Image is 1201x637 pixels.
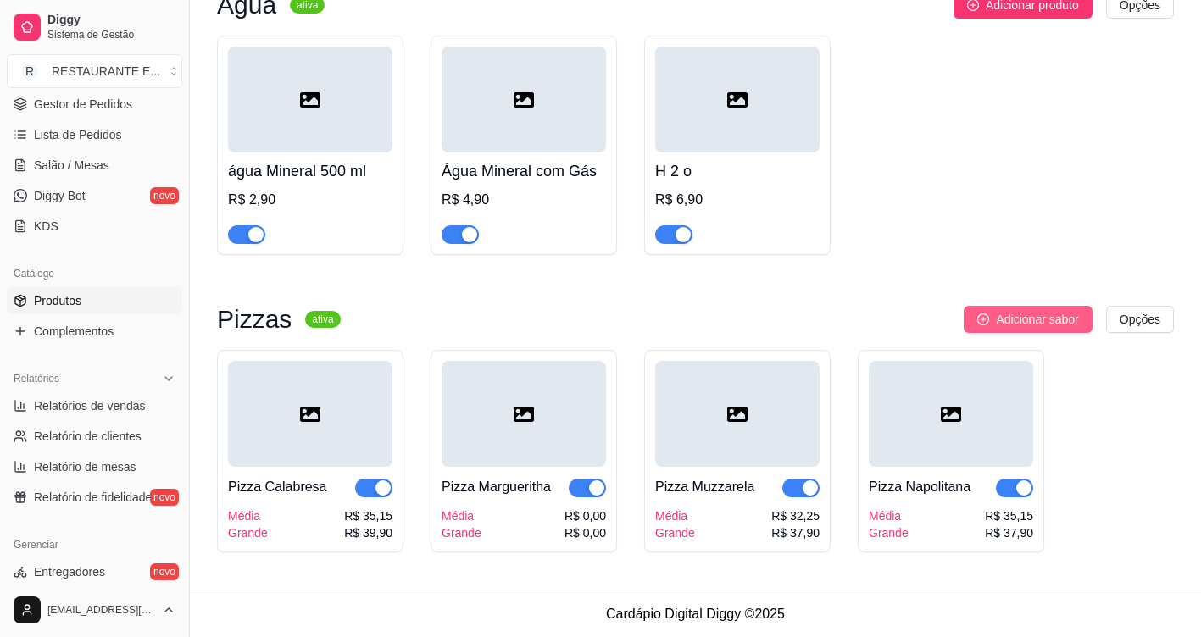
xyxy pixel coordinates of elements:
[7,121,182,148] a: Lista de Pedidos
[7,54,182,88] button: Select a team
[7,531,182,558] div: Gerenciar
[217,309,292,330] h3: Pizzas
[34,563,105,580] span: Entregadores
[655,159,820,183] h4: H 2 o
[34,489,152,506] span: Relatório de fidelidade
[7,423,182,450] a: Relatório de clientes
[34,218,58,235] span: KDS
[771,524,820,541] div: R$ 37,90
[34,292,81,309] span: Produtos
[985,524,1033,541] div: R$ 37,90
[985,507,1033,524] div: R$ 35,15
[442,507,481,524] div: Média
[305,311,340,328] sup: ativa
[655,507,695,524] div: Média
[7,260,182,287] div: Catálogo
[34,157,109,174] span: Salão / Mesas
[34,323,114,340] span: Complementos
[964,306,1092,333] button: Adicionar sabor
[7,213,182,240] a: KDS
[1106,306,1174,333] button: Opções
[1120,310,1160,329] span: Opções
[344,507,392,524] div: R$ 35,15
[52,63,160,80] div: RESTAURANTE E ...
[228,524,268,541] div: Grande
[7,558,182,585] a: Entregadoresnovo
[21,63,38,80] span: R
[34,96,132,113] span: Gestor de Pedidos
[7,590,182,630] button: [EMAIL_ADDRESS][DOMAIN_NAME]
[7,91,182,118] a: Gestor de Pedidos
[869,477,970,497] div: Pizza Napolitana
[47,603,155,617] span: [EMAIL_ADDRESS][DOMAIN_NAME]
[47,28,175,42] span: Sistema de Gestão
[344,524,392,541] div: R$ 39,90
[7,182,182,209] a: Diggy Botnovo
[7,7,182,47] a: DiggySistema de Gestão
[655,524,695,541] div: Grande
[34,428,142,445] span: Relatório de clientes
[47,13,175,28] span: Diggy
[7,152,182,179] a: Salão / Mesas
[34,187,86,204] span: Diggy Bot
[14,372,59,385] span: Relatórios
[869,507,909,524] div: Média
[977,313,989,325] span: plus-circle
[7,318,182,345] a: Complementos
[564,507,606,524] div: R$ 0,00
[228,507,268,524] div: Média
[228,190,392,210] div: R$ 2,90
[7,453,182,480] a: Relatório de mesas
[34,397,146,414] span: Relatórios de vendas
[869,524,909,541] div: Grande
[34,458,136,475] span: Relatório de mesas
[655,477,754,497] div: Pizza Muzzarela
[442,190,606,210] div: R$ 4,90
[228,477,327,497] div: Pizza Calabresa
[564,524,606,541] div: R$ 0,00
[7,392,182,419] a: Relatórios de vendas
[442,524,481,541] div: Grande
[996,310,1078,329] span: Adicionar sabor
[655,190,820,210] div: R$ 6,90
[771,507,820,524] div: R$ 32,25
[7,287,182,314] a: Produtos
[7,484,182,511] a: Relatório de fidelidadenovo
[34,126,122,143] span: Lista de Pedidos
[442,477,551,497] div: Pizza Margueritha
[228,159,392,183] h4: água Mineral 500 ml
[442,159,606,183] h4: Água Mineral com Gás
